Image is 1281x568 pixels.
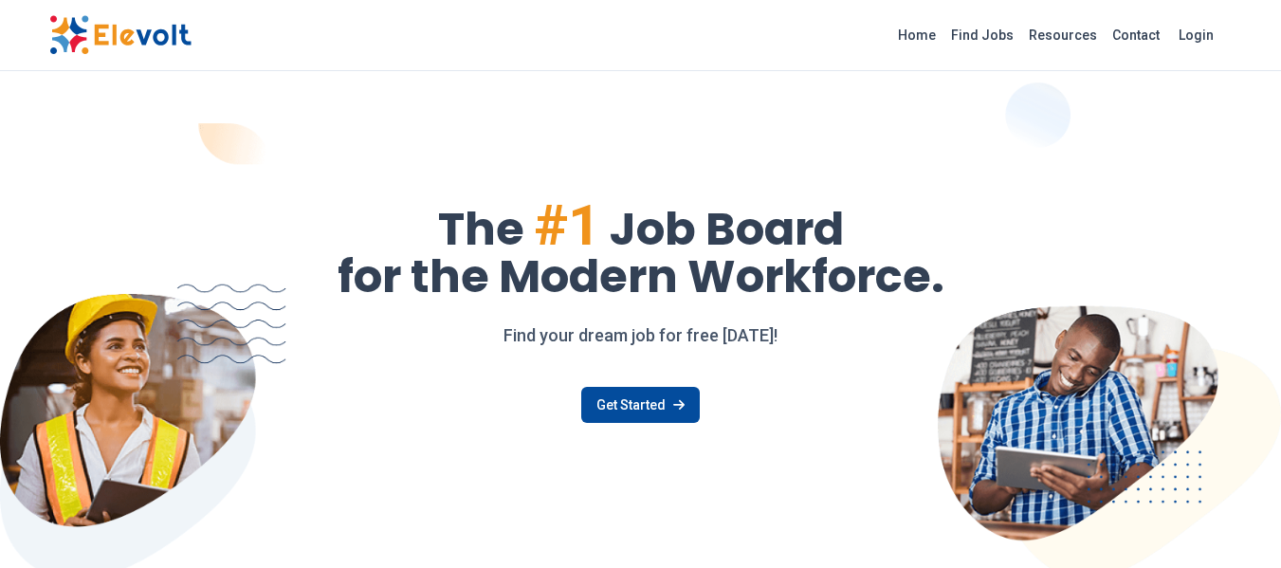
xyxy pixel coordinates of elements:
a: Find Jobs [943,20,1021,50]
h1: The Job Board for the Modern Workforce. [49,197,1233,300]
a: Login [1167,16,1225,54]
a: Contact [1105,20,1167,50]
img: Elevolt [49,15,192,55]
span: #1 [534,192,600,259]
a: Get Started [581,387,700,423]
p: Find your dream job for free [DATE]! [49,322,1233,349]
a: Resources [1021,20,1105,50]
a: Home [890,20,943,50]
